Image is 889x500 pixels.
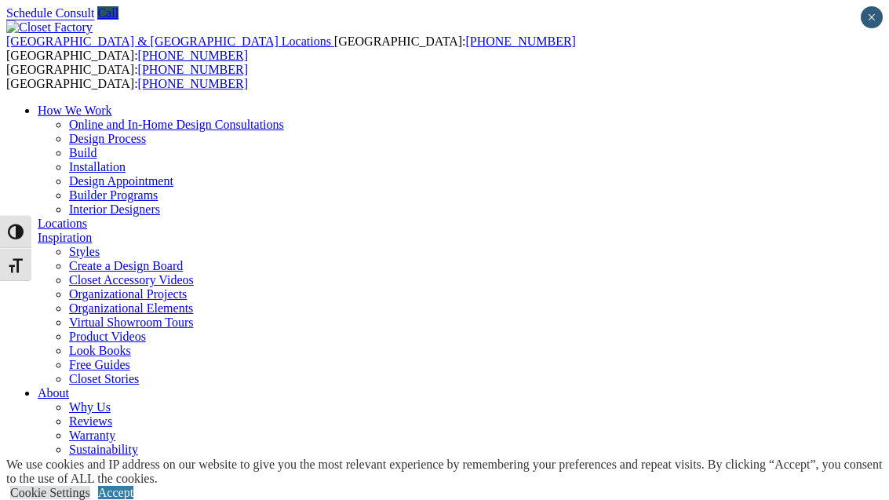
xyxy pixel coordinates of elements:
a: Product Videos [69,330,146,343]
a: About [38,386,69,400]
a: [PHONE_NUMBER] [138,63,248,76]
a: Interior Designers [69,203,160,216]
a: Media Room [69,457,135,470]
a: Styles [69,245,100,258]
a: [PHONE_NUMBER] [138,49,248,62]
a: Warranty [69,429,115,442]
button: Close [861,6,883,28]
a: Create a Design Board [69,259,183,272]
span: [GEOGRAPHIC_DATA]: [GEOGRAPHIC_DATA]: [6,35,576,62]
a: Design Appointment [69,174,173,188]
a: Cookie Settings [10,486,90,499]
a: [GEOGRAPHIC_DATA] & [GEOGRAPHIC_DATA] Locations [6,35,334,48]
a: [PHONE_NUMBER] [138,77,248,90]
a: Build [69,146,97,159]
div: We use cookies and IP address on our website to give you the most relevant experience by remember... [6,458,889,486]
a: Builder Programs [69,188,158,202]
a: Organizational Elements [69,301,193,315]
a: Organizational Projects [69,287,187,301]
a: How We Work [38,104,112,117]
a: Call [97,6,118,20]
a: Sustainability [69,443,138,456]
a: Inspiration [38,231,92,244]
a: Closet Accessory Videos [69,273,194,286]
a: Closet Stories [69,372,139,385]
span: [GEOGRAPHIC_DATA]: [GEOGRAPHIC_DATA]: [6,63,248,90]
a: Why Us [69,400,111,414]
a: Locations [38,217,87,230]
a: Schedule Consult [6,6,94,20]
a: Design Process [69,132,146,145]
a: Reviews [69,414,112,428]
a: [PHONE_NUMBER] [465,35,575,48]
a: Virtual Showroom Tours [69,316,194,329]
a: Installation [69,160,126,173]
a: Accept [98,486,133,499]
span: [GEOGRAPHIC_DATA] & [GEOGRAPHIC_DATA] Locations [6,35,331,48]
img: Closet Factory [6,20,93,35]
a: Look Books [69,344,131,357]
a: Free Guides [69,358,130,371]
a: Online and In-Home Design Consultations [69,118,284,131]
